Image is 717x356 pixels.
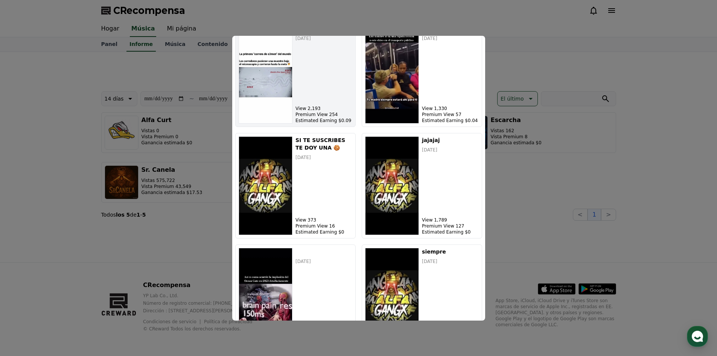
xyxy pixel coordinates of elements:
p: [DATE] [295,258,352,264]
p: View 2,193 [295,105,352,112]
img: jajajaj [365,136,419,235]
p: Estimated Earning $0 [295,229,352,235]
img: siempre [365,248,419,347]
h5: ‎ ‎ ‎ ‎ ‎ ‎ [295,248,352,255]
button: siempre siempre [DATE] View 360 Premium View 14 Estimated Earning $0 [362,244,482,350]
p: Premium View 16 [295,223,352,229]
button: jajajaj jajajaj [DATE] View 1,789 Premium View 127 Estimated Earning $0 [362,133,482,238]
span: Settings [111,250,130,256]
p: View 1,330 [422,105,478,112]
a: Messages [50,239,97,258]
p: View 373 [295,217,352,223]
h5: SI TE SUSCRIBES TE DOY UNA 🍪 [295,136,352,151]
p: Estimated Earning $0.04 [422,118,478,124]
span: Messages [62,251,85,257]
p: Estimated Earning $0.09 [295,118,352,124]
a: Home [2,239,50,258]
img: ‎ ‎ ‎ ‎ ‎ ‎ [239,248,293,347]
p: Estimated Earning $0 [422,229,478,235]
img: SI TE SUSCRIBES TE DOY UNA 🍪 [239,136,293,235]
img: ‎ ‎ ‎ ‎ ‎ ‎ [365,25,419,124]
img: ‎ ‎ ‎ ‎ ‎ ‎ [239,25,293,124]
h5: jajajaj [422,136,478,144]
button: SI TE SUSCRIBES TE DOY UNA 🍪 SI TE SUSCRIBES TE DOY UNA 🍪 [DATE] View 373 Premium View 16 Estimat... [235,133,356,238]
h5: siempre [422,248,478,255]
p: View 1,789 [422,217,478,223]
p: [DATE] [422,147,478,153]
p: Premium View 254 [295,112,352,118]
p: [DATE] [295,154,352,160]
p: [DATE] [295,35,352,41]
button: ‎ ‎ ‎ ‎ ‎ ‎ ‎ ‎ ‎ ‎ ‎ ‎ [DATE] View 1,330 Premium View 57 Estimated Earning $0.04 [362,21,482,127]
p: Premium View 57 [422,112,478,118]
div: modal [232,36,485,321]
a: Settings [97,239,145,258]
button: ‎ ‎ ‎ ‎ ‎ ‎ ‎ ‎ ‎ ‎ ‎ ‎ [DATE] View 2,193 Premium View 254 Estimated Earning $0.09 [235,21,356,127]
p: [DATE] [422,35,478,41]
button: ‎ ‎ ‎ ‎ ‎ ‎ ‎ ‎ ‎ ‎ ‎ ‎ [DATE] View 1,102 Premium View 76 Estimated Earning $0.02 [235,244,356,350]
p: [DATE] [422,258,478,264]
p: Premium View 127 [422,223,478,229]
span: Home [19,250,32,256]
